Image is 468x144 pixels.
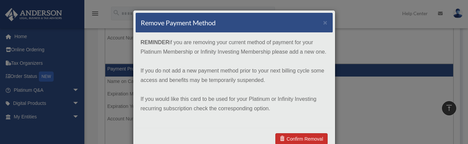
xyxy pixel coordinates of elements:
[136,33,333,128] div: if you are removing your current method of payment for your Platinum Membership or Infinity Inves...
[141,66,328,85] p: If you do not add a new payment method prior to your next billing cycle some access and benefits ...
[141,94,328,113] p: If you would like this card to be used for your Platinum or Infinity Investing recurring subscrip...
[141,39,169,45] strong: REMINDER
[141,18,216,27] h4: Remove Payment Method
[323,19,328,26] button: ×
